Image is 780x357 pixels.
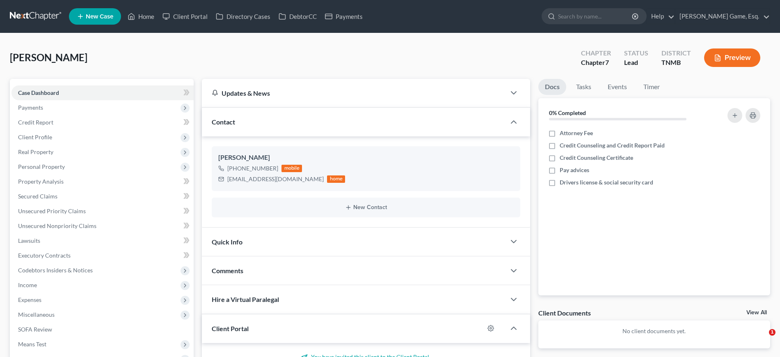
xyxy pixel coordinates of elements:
a: [PERSON_NAME] Game, Esq. [675,9,770,24]
span: Unsecured Nonpriority Claims [18,222,96,229]
div: [EMAIL_ADDRESS][DOMAIN_NAME] [227,175,324,183]
span: Pay advices [560,166,589,174]
a: Directory Cases [212,9,274,24]
a: Credit Report [11,115,194,130]
a: Unsecured Priority Claims [11,204,194,219]
span: Attorney Fee [560,129,593,137]
a: View All [746,310,767,316]
span: Property Analysis [18,178,64,185]
div: Lead [624,58,648,67]
a: DebtorCC [274,9,321,24]
span: Client Profile [18,134,52,140]
span: Means Test [18,341,46,348]
div: Chapter [581,48,611,58]
a: Home [124,9,158,24]
div: Client Documents [538,309,591,317]
div: home [327,175,345,183]
span: Drivers license & social security card [560,178,653,187]
div: Chapter [581,58,611,67]
a: Unsecured Nonpriority Claims [11,219,194,233]
span: Codebtors Insiders & Notices [18,267,93,274]
span: Contact [212,118,235,126]
div: Updates & News [212,89,495,97]
span: Client Portal [212,325,249,332]
a: Payments [321,9,367,24]
span: Executory Contracts [18,252,71,259]
a: Property Analysis [11,174,194,189]
div: mobile [281,165,302,172]
div: [PHONE_NUMBER] [227,164,278,173]
span: Credit Counseling and Credit Report Paid [560,141,665,150]
a: Help [647,9,675,24]
span: Secured Claims [18,193,57,200]
span: Real Property [18,148,53,155]
div: TNMB [661,58,691,67]
span: Credit Counseling Certificate [560,154,633,162]
a: Executory Contracts [11,248,194,263]
span: Expenses [18,296,41,303]
a: Tasks [570,79,598,95]
button: Preview [704,48,760,67]
a: Secured Claims [11,189,194,204]
span: [PERSON_NAME] [10,51,87,63]
a: Timer [637,79,666,95]
span: Miscellaneous [18,311,55,318]
div: District [661,48,691,58]
span: Payments [18,104,43,111]
a: Case Dashboard [11,85,194,100]
a: SOFA Review [11,322,194,337]
strong: 0% Completed [549,109,586,116]
span: New Case [86,14,113,20]
span: Case Dashboard [18,89,59,96]
span: Quick Info [212,238,242,246]
p: No client documents yet. [545,327,764,335]
span: 1 [769,329,775,336]
iframe: Intercom live chat [752,329,772,349]
span: 7 [605,58,609,66]
span: Personal Property [18,163,65,170]
span: SOFA Review [18,326,52,333]
span: Unsecured Priority Claims [18,207,86,214]
a: Lawsuits [11,233,194,248]
span: Lawsuits [18,237,40,244]
div: Status [624,48,648,58]
span: Comments [212,267,243,274]
span: Credit Report [18,119,53,126]
span: Hire a Virtual Paralegal [212,295,279,303]
a: Events [601,79,634,95]
input: Search by name... [558,9,633,24]
span: Income [18,281,37,288]
a: Client Portal [158,9,212,24]
button: New Contact [218,204,513,211]
div: [PERSON_NAME] [218,153,513,163]
a: Docs [538,79,566,95]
